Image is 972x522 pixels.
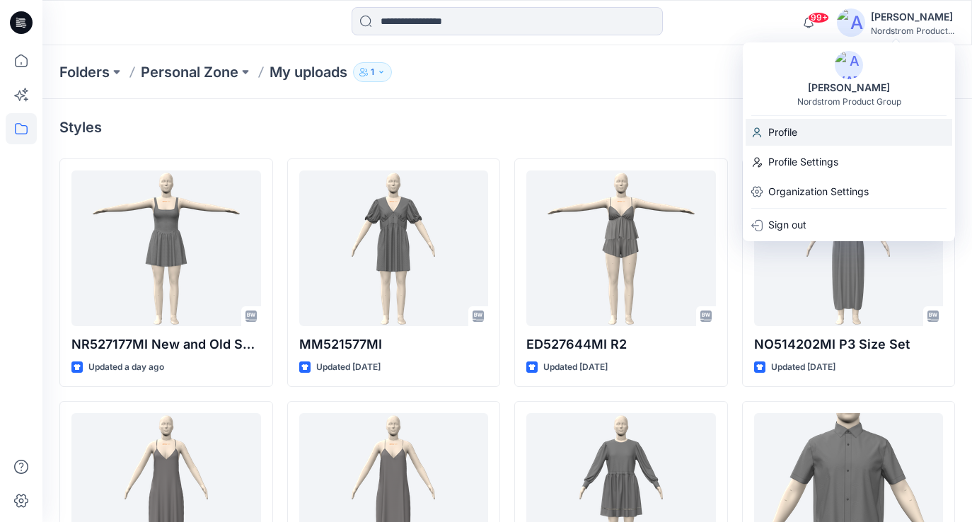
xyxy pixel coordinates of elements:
[526,170,716,326] a: ED527644MI R2
[141,62,238,82] a: Personal Zone
[743,178,955,205] a: Organization Settings
[835,51,863,79] img: avatar
[797,96,901,107] div: Nordstrom Product Group
[526,335,716,354] p: ED527644MI R2
[768,119,797,146] p: Profile
[299,170,489,326] a: MM521577MI
[768,178,869,205] p: Organization Settings
[59,119,102,136] h4: Styles
[754,170,944,326] a: NO514202MI P3 Size Set
[353,62,392,82] button: 1
[743,119,955,146] a: Profile
[371,64,374,80] p: 1
[270,62,347,82] p: My uploads
[768,211,806,238] p: Sign out
[771,360,835,375] p: Updated [DATE]
[799,79,898,96] div: [PERSON_NAME]
[299,335,489,354] p: MM521577MI
[71,170,261,326] a: NR527177MI New and Old Skirt
[316,360,381,375] p: Updated [DATE]
[837,8,865,37] img: avatar
[88,360,164,375] p: Updated a day ago
[743,149,955,175] a: Profile Settings
[871,8,954,25] div: [PERSON_NAME]
[543,360,608,375] p: Updated [DATE]
[59,62,110,82] a: Folders
[71,335,261,354] p: NR527177MI New and Old Skirt
[871,25,954,36] div: Nordstrom Product...
[768,149,838,175] p: Profile Settings
[754,335,944,354] p: NO514202MI P3 Size Set
[808,12,829,23] span: 99+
